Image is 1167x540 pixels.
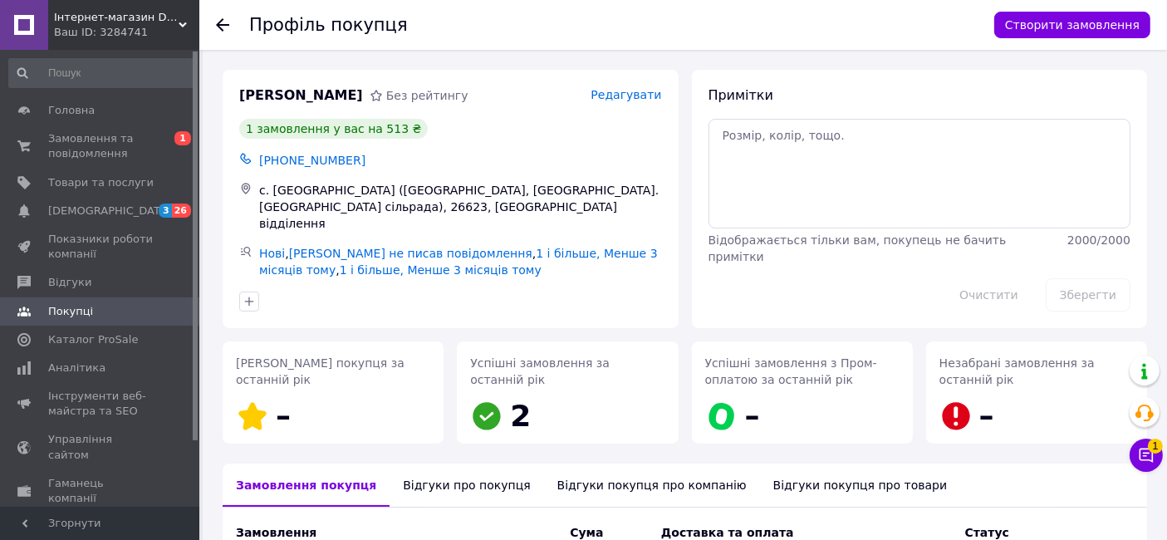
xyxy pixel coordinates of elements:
span: [PERSON_NAME] [239,86,363,106]
div: с. [GEOGRAPHIC_DATA] ([GEOGRAPHIC_DATA], [GEOGRAPHIC_DATA]. [GEOGRAPHIC_DATA] сільрада), 26623, [... [256,179,665,235]
span: [PERSON_NAME] покупця за останній рік [236,356,405,386]
h1: Профіль покупця [249,15,408,35]
span: 1 [174,131,191,145]
button: Створити замовлення [994,12,1150,38]
span: Доставка та оплата [661,526,794,539]
span: – [745,399,760,433]
span: 26 [172,204,191,218]
div: Відгуки про покупця [390,464,543,507]
span: Редагувати [591,88,661,101]
span: [DEMOGRAPHIC_DATA] [48,204,171,218]
span: Відображається тільки вам, покупець не бачить примітки [709,233,1007,263]
div: Відгуки покупця про компанію [544,464,760,507]
div: Повернутися назад [216,17,229,33]
button: Чат з покупцем1 [1130,439,1163,472]
span: Головна [48,103,95,118]
span: Замовлення [236,526,316,539]
a: [PERSON_NAME] не писав повідомлення [289,247,532,260]
span: – [979,399,994,433]
span: Інструменти веб-майстра та SEO [48,389,154,419]
a: 1 і більше, Менше 3 місяців тому [259,247,658,277]
a: 1 і більше, Менше 3 місяців тому [340,263,542,277]
span: [PHONE_NUMBER] [259,154,365,167]
span: Гаманець компанії [48,476,154,506]
span: Статус [965,526,1009,539]
span: Незабрані замовлення за останній рік [939,356,1095,386]
div: , , , [256,242,665,282]
span: Покупці [48,304,93,319]
span: 2000 / 2000 [1067,233,1130,247]
span: – [276,399,291,433]
input: Пошук [8,58,196,88]
span: Аналітика [48,361,105,376]
span: Замовлення та повідомлення [48,131,154,161]
span: 2 [510,399,531,433]
div: Замовлення покупця [223,464,390,507]
div: Ваш ID: 3284741 [54,25,199,40]
a: Нові [259,247,285,260]
span: Інтернет-магазин Dekordlatorta [54,10,179,25]
span: Cума [570,526,603,539]
div: Відгуки покупця про товари [760,464,960,507]
span: Успішні замовлення за останній рік [470,356,610,386]
span: Показники роботи компанії [48,232,154,262]
span: Без рейтингу [386,89,468,102]
span: Товари та послуги [48,175,154,190]
span: Каталог ProSale [48,332,138,347]
span: 1 [1148,439,1163,454]
span: 3 [159,204,172,218]
span: Управління сайтом [48,432,154,462]
div: 1 замовлення у вас на 513 ₴ [239,119,428,139]
span: Успішні замовлення з Пром-оплатою за останній рік [705,356,877,386]
span: Примітки [709,87,773,103]
span: Відгуки [48,275,91,290]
